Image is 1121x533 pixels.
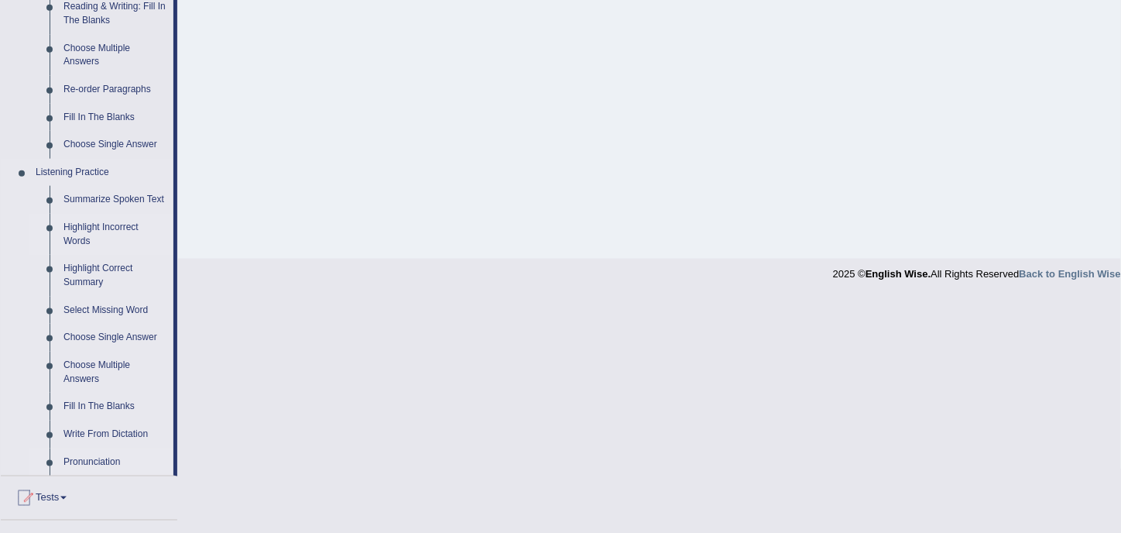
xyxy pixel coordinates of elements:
a: Highlight Correct Summary [57,255,173,296]
a: Listening Practice [29,159,173,187]
a: Choose Multiple Answers [57,352,173,393]
a: Back to English Wise [1020,268,1121,280]
a: Summarize Spoken Text [57,186,173,214]
a: Choose Single Answer [57,131,173,159]
div: 2025 © All Rights Reserved [833,259,1121,281]
strong: English Wise. [866,268,931,280]
a: Fill In The Blanks [57,104,173,132]
a: Re-order Paragraphs [57,76,173,104]
a: Write From Dictation [57,421,173,449]
a: Choose Multiple Answers [57,35,173,76]
a: Choose Single Answer [57,324,173,352]
a: Fill In The Blanks [57,393,173,421]
a: Highlight Incorrect Words [57,214,173,255]
a: Tests [1,476,177,515]
a: Select Missing Word [57,297,173,325]
a: Pronunciation [57,449,173,476]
